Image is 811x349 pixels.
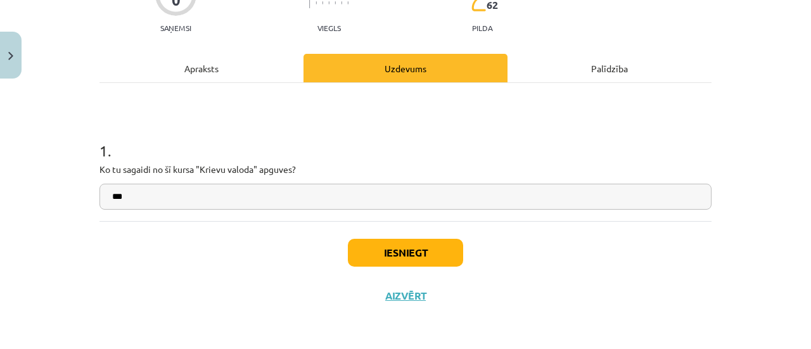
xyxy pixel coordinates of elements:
div: Palīdzība [508,54,712,82]
img: icon-short-line-57e1e144782c952c97e751825c79c345078a6d821885a25fce030b3d8c18986b.svg [347,1,348,4]
img: icon-short-line-57e1e144782c952c97e751825c79c345078a6d821885a25fce030b3d8c18986b.svg [341,1,342,4]
img: icon-close-lesson-0947bae3869378f0d4975bcd49f059093ad1ed9edebbc8119c70593378902aed.svg [8,52,13,60]
button: Iesniegt [348,239,463,267]
h1: 1 . [99,120,712,159]
img: icon-short-line-57e1e144782c952c97e751825c79c345078a6d821885a25fce030b3d8c18986b.svg [316,1,317,4]
img: icon-short-line-57e1e144782c952c97e751825c79c345078a6d821885a25fce030b3d8c18986b.svg [328,1,329,4]
img: icon-short-line-57e1e144782c952c97e751825c79c345078a6d821885a25fce030b3d8c18986b.svg [335,1,336,4]
img: icon-short-line-57e1e144782c952c97e751825c79c345078a6d821885a25fce030b3d8c18986b.svg [322,1,323,4]
p: Ko tu sagaidi no šī kursa "Krievu valoda" apguves? [99,163,712,176]
p: pilda [472,23,492,32]
p: Viegls [317,23,341,32]
button: Aizvērt [381,289,430,302]
div: Uzdevums [303,54,508,82]
div: Apraksts [99,54,303,82]
p: Saņemsi [155,23,196,32]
